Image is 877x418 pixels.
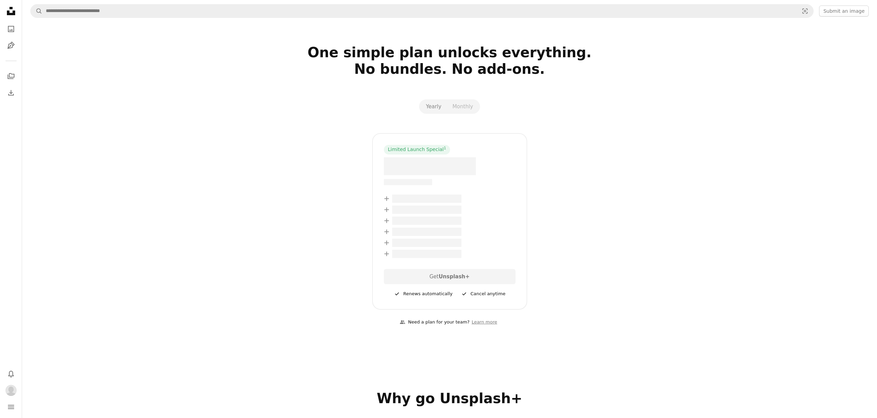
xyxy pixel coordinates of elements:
[4,69,18,83] a: Collections
[392,217,461,225] span: – –––– –––– ––– ––– –––– ––––
[392,239,461,247] span: – –––– –––– ––– ––– –––– ––––
[420,101,447,112] button: Yearly
[384,157,476,175] span: – –––– ––––.
[819,6,869,17] button: Submit an image
[392,206,461,214] span: – –––– –––– ––– ––– –––– ––––
[384,145,450,155] div: Limited Launch Special
[447,101,479,112] button: Monthly
[384,179,432,185] span: –– –––– –––– –––– ––
[400,319,469,326] div: Need a plan for your team?
[4,4,18,19] a: Home — Unsplash
[392,228,461,236] span: – –––– –––– ––– ––– –––– ––––
[384,269,516,284] div: Get
[4,400,18,414] button: Menu
[4,86,18,100] a: Download History
[442,146,448,153] a: 1
[4,367,18,381] button: Notifications
[228,390,672,407] h2: Why go Unsplash+
[6,385,17,396] img: Avatar of user Collin Wikman
[228,44,672,94] h2: One simple plan unlocks everything. No bundles. No add-ons.
[31,4,42,18] button: Search Unsplash
[461,290,505,298] div: Cancel anytime
[394,290,452,298] div: Renews automatically
[444,146,446,150] sup: 1
[4,384,18,397] button: Profile
[4,22,18,36] a: Photos
[797,4,813,18] button: Visual search
[392,250,461,258] span: – –––– –––– ––– ––– –––– ––––
[392,195,461,203] span: – –––– –––– ––– ––– –––– ––––
[30,4,814,18] form: Find visuals sitewide
[470,317,499,328] a: Learn more
[439,273,470,280] strong: Unsplash+
[4,39,18,52] a: Illustrations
